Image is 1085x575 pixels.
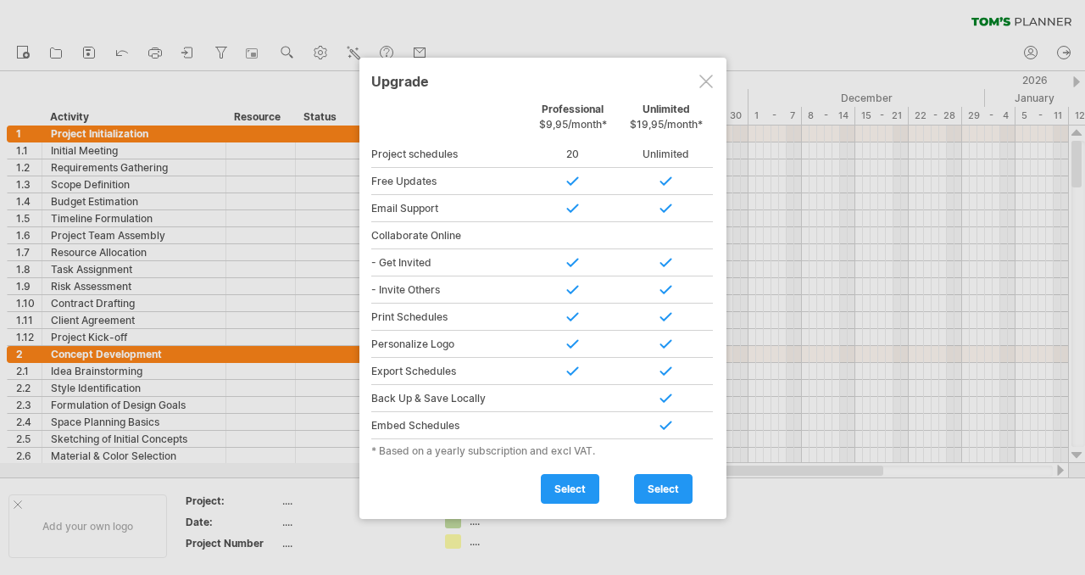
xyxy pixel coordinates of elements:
div: Print Schedules [371,304,526,331]
div: Upgrade [371,65,715,96]
div: Back Up & Save Locally [371,385,526,412]
div: Professional [526,103,620,139]
div: Free Updates [371,168,526,195]
a: select [541,474,599,504]
span: select [648,483,679,495]
div: Email Support [371,195,526,222]
div: * Based on a yearly subscription and excl VAT. [371,444,715,457]
div: Collaborate Online [371,222,526,249]
div: Embed Schedules [371,412,526,439]
span: $9,95/month* [539,118,607,131]
div: Unlimited [620,141,713,168]
div: Project schedules [371,141,526,168]
div: Unlimited [620,103,713,139]
div: Export Schedules [371,358,526,385]
span: select [554,483,586,495]
div: - Get Invited [371,249,526,276]
span: $19,95/month* [630,118,703,131]
div: - Invite Others [371,276,526,304]
div: Personalize Logo [371,331,526,358]
a: select [634,474,693,504]
div: 20 [526,141,620,168]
